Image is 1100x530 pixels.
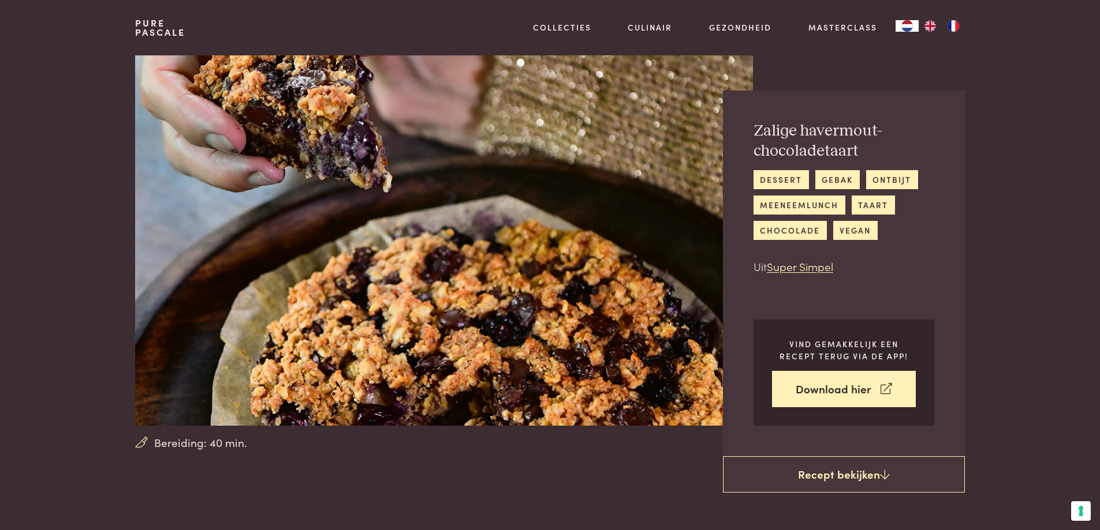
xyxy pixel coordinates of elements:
[919,20,965,32] ul: Language list
[628,21,672,33] a: Culinair
[808,21,877,33] a: Masterclass
[896,20,965,32] aside: Language selected: Nederlands
[852,196,895,215] a: taart
[754,170,809,189] a: dessert
[919,20,942,32] a: EN
[723,456,965,493] a: Recept bekijken
[754,258,934,275] p: Uit
[1071,501,1091,521] button: Uw voorkeuren voor toestemming voor trackingtechnologieën
[815,170,860,189] a: gebak
[833,221,878,240] a: vegan
[709,21,771,33] a: Gezondheid
[754,221,827,240] a: chocolade
[896,20,919,32] a: NL
[754,196,845,215] a: meeneemlunch
[942,20,965,32] a: FR
[754,121,934,161] h2: Zalige havermout-chocoladetaart
[772,371,916,407] a: Download hier
[772,338,916,362] p: Vind gemakkelijk een recept terug via de app!
[154,434,247,451] span: Bereiding: 40 min.
[866,170,918,189] a: ontbijt
[135,55,752,426] img: Zalige havermout-chocoladetaart
[896,20,919,32] div: Language
[533,21,591,33] a: Collecties
[767,258,833,274] a: Super Simpel
[135,18,185,37] a: PurePascale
